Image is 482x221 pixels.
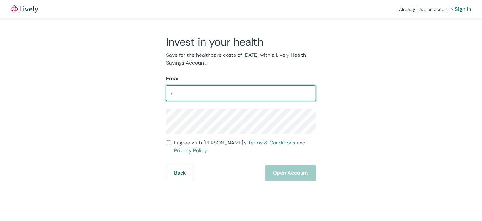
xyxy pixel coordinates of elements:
[166,35,316,49] h2: Invest in your health
[174,147,207,154] a: Privacy Policy
[399,5,471,13] div: Already have an account?
[166,75,180,83] label: Email
[455,5,471,13] a: Sign in
[166,51,316,67] p: Save for the healthcare costs of [DATE] with a Lively Health Savings Account
[166,165,194,181] button: Back
[11,5,38,13] img: Lively
[174,139,316,155] span: I agree with [PERSON_NAME]’s and
[248,139,295,146] a: Terms & Conditions
[11,5,38,13] a: LivelyLively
